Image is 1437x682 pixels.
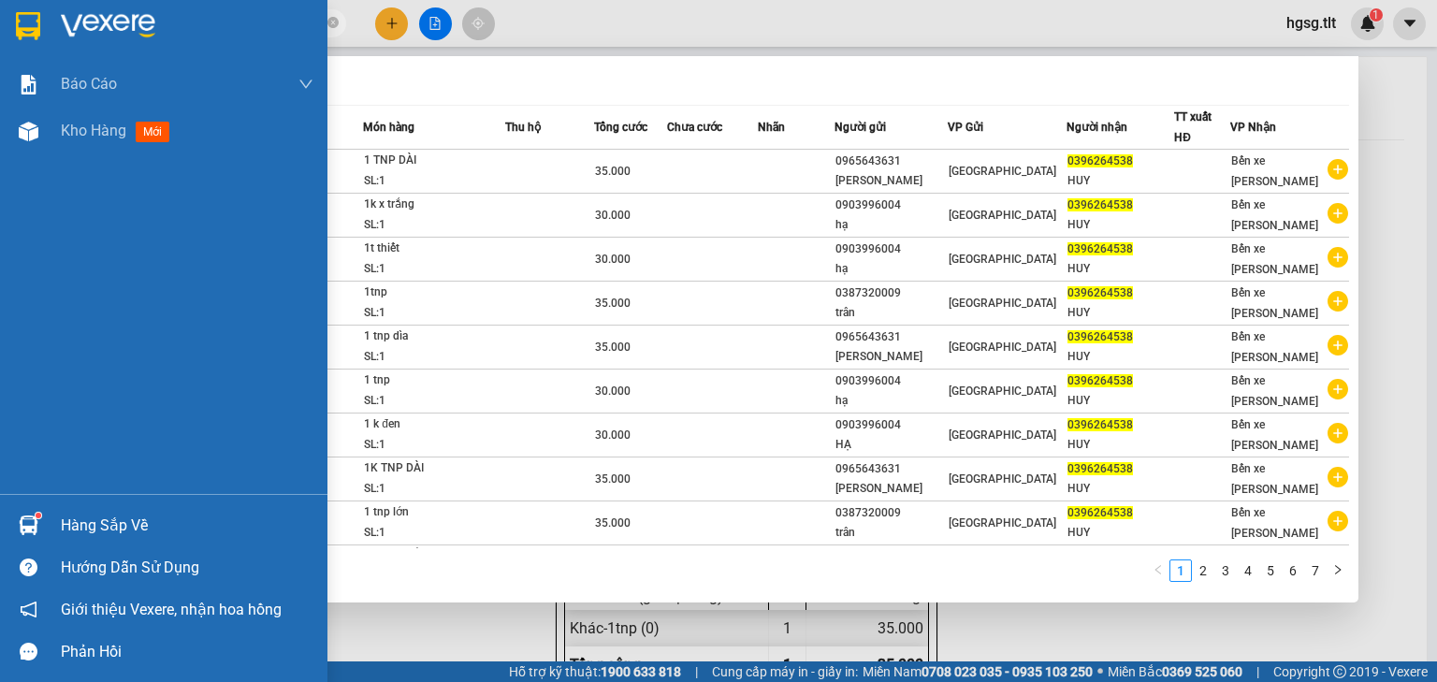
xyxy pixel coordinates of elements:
div: [PERSON_NAME] [835,171,947,191]
span: 0396264538 [1067,462,1133,475]
div: 1k x trắng [364,195,504,215]
span: 35.000 [595,341,631,354]
a: 1 [1170,560,1191,581]
span: 0396264538 [1067,418,1133,431]
span: Chưa cước [667,121,722,134]
div: HUY [1067,303,1173,323]
div: 0965643631 [835,327,947,347]
div: Hướng dẫn sử dụng [61,554,313,582]
span: [GEOGRAPHIC_DATA] [949,472,1056,486]
span: down [298,77,313,92]
span: TT xuất HĐ [1174,110,1212,144]
img: warehouse-icon [19,122,38,141]
span: Tổng cước [594,121,647,134]
div: 0965643631 [835,459,947,479]
span: Người nhận [1067,121,1127,134]
div: [PERSON_NAME] [835,347,947,367]
span: 30.000 [595,209,631,222]
span: plus-circle [1328,291,1348,312]
div: 1 tnp dìa [364,326,504,347]
span: plus-circle [1328,203,1348,224]
span: [GEOGRAPHIC_DATA] [949,297,1056,310]
span: Bến xe [PERSON_NAME] [1231,506,1318,540]
div: SL: 1 [364,259,504,280]
a: 3 [1215,560,1236,581]
div: HUY [1067,171,1173,191]
span: [GEOGRAPHIC_DATA] [949,253,1056,266]
span: notification [20,601,37,618]
span: mới [136,122,169,142]
div: SL: 1 [364,303,504,324]
span: 0396264538 [1067,330,1133,343]
span: 0396264538 [1067,374,1133,387]
span: 35.000 [595,516,631,530]
span: Kho hàng [61,122,126,139]
span: plus-circle [1328,247,1348,268]
div: 1 tnp [364,370,504,391]
div: 0984586246 [835,547,947,567]
div: Phản hồi [61,638,313,666]
img: logo-vxr [16,12,40,40]
div: hạ [835,391,947,411]
div: HẠ [835,435,947,455]
span: left [1153,564,1164,575]
div: SL: 1 [364,215,504,236]
div: HUY [1067,391,1173,411]
div: HUY [1067,215,1173,235]
span: 30.000 [595,385,631,398]
div: [PERSON_NAME] [835,479,947,499]
span: right [1332,564,1343,575]
button: left [1147,559,1169,582]
span: Bến xe [PERSON_NAME] [1231,330,1318,364]
span: [GEOGRAPHIC_DATA] [949,428,1056,442]
div: HUY [1067,435,1173,455]
div: 0965643631 [835,152,947,171]
div: SL: 1 [364,523,504,544]
span: Báo cáo [61,72,117,95]
div: 1 k đen [364,414,504,435]
span: Bến xe [PERSON_NAME] [1231,462,1318,496]
a: 7 [1305,560,1326,581]
div: 1K TNP DÀI [364,458,504,479]
span: [GEOGRAPHIC_DATA] [949,385,1056,398]
div: HUY [1067,259,1173,279]
span: plus-circle [1328,423,1348,443]
div: 0903996004 [835,239,947,259]
div: hạ [835,215,947,235]
div: 0903996004 [835,371,947,391]
span: Bến xe [PERSON_NAME] [1231,374,1318,408]
div: 1t thiết [364,239,504,259]
span: Giới thiệu Vexere, nhận hoa hồng [61,598,282,621]
img: solution-icon [19,75,38,94]
span: plus-circle [1328,335,1348,356]
a: 4 [1238,560,1258,581]
div: 1 TNP DÀI [364,151,504,171]
span: VP Gửi [948,121,983,134]
div: 1 tnp lớn [364,502,504,523]
div: SL: 1 [364,171,504,192]
div: 1tnp [364,283,504,303]
span: 35.000 [595,165,631,178]
span: 0396264538 [1067,286,1133,299]
a: 5 [1260,560,1281,581]
sup: 1 [36,513,41,518]
div: HUY [1067,523,1173,543]
div: trân [835,303,947,323]
span: 30.000 [595,428,631,442]
div: SL: 1 [364,391,504,412]
span: 0396264538 [1067,242,1133,255]
span: 0396264538 [1067,198,1133,211]
li: 5 [1259,559,1282,582]
li: 6 [1282,559,1304,582]
span: [GEOGRAPHIC_DATA] [949,516,1056,530]
div: trân [835,523,947,543]
a: 6 [1283,560,1303,581]
span: Món hàng [363,121,414,134]
span: 35.000 [595,472,631,486]
span: Bến xe [PERSON_NAME] [1231,418,1318,452]
a: 2 [1193,560,1213,581]
li: 4 [1237,559,1259,582]
div: hạ [835,259,947,279]
span: plus-circle [1328,379,1348,399]
li: Previous Page [1147,559,1169,582]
